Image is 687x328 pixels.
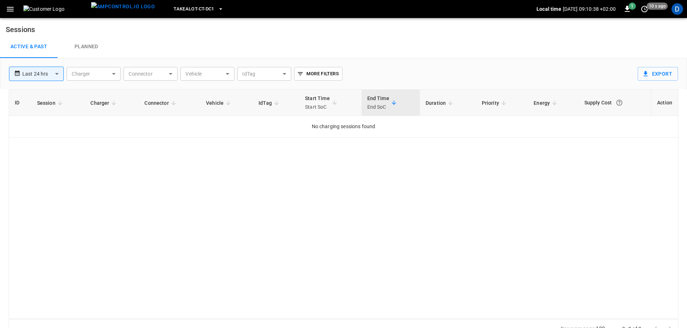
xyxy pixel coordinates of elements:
th: ID [9,90,31,116]
button: The cost of your charging session based on your supply rates [613,96,626,109]
span: Start TimeStart SoC [305,94,339,111]
button: set refresh interval [639,3,650,15]
span: End TimeEnd SoC [367,94,399,111]
span: Takealot-CT-DC1 [174,5,214,13]
button: Export [638,67,678,81]
div: Supply Cost [584,96,646,109]
span: 1 [629,3,636,10]
span: Vehicle [206,99,233,107]
span: IdTag [259,99,281,107]
img: ampcontrol.io logo [91,2,155,11]
div: sessions table [9,89,678,319]
div: profile-icon [672,3,683,15]
th: Action [651,90,678,116]
p: Local time [536,5,561,13]
table: sessions table [9,90,678,138]
span: 10 s ago [647,3,668,10]
a: Planned [58,35,115,58]
img: Customer Logo [23,5,88,13]
div: Last 24 hrs [22,67,64,81]
span: Connector [144,99,178,107]
p: End SoC [367,103,389,111]
span: Energy [534,99,559,107]
button: Takealot-CT-DC1 [171,2,226,16]
td: No charging sessions found [9,116,678,138]
div: Start Time [305,94,330,111]
span: Charger [90,99,118,107]
p: Start SoC [305,103,330,111]
span: Priority [482,99,508,107]
p: [DATE] 09:10:38 +02:00 [563,5,616,13]
button: More Filters [294,67,342,81]
span: Session [37,99,65,107]
span: Duration [426,99,455,107]
div: End Time [367,94,389,111]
